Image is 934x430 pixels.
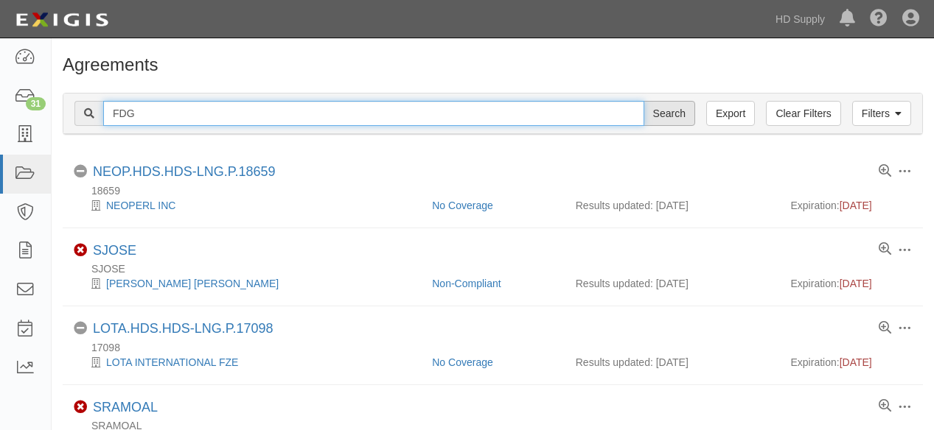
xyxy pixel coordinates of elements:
i: Non-Compliant [74,244,87,257]
a: No Coverage [432,356,493,368]
div: NEOP.HDS.HDS-LNG.P.18659 [93,164,275,180]
div: 17098 [74,340,923,355]
input: Search [644,101,695,126]
a: LOTA INTERNATIONAL FZE [106,356,238,368]
div: Results updated: [DATE] [576,198,769,213]
a: SJOSE [93,243,136,258]
span: [DATE] [840,356,872,368]
a: [PERSON_NAME] [PERSON_NAME] [106,278,279,289]
a: View results summary [879,165,891,178]
h1: Agreements [63,55,923,74]
i: Help Center - Complianz [870,10,888,28]
span: [DATE] [840,200,872,211]
div: SJOSE [74,261,923,276]
div: Expiration: [791,198,913,213]
i: Non-Compliant [74,401,87,414]
i: No Coverage [74,322,87,335]
a: NEOPERL INC [106,200,175,211]
img: logo-5460c22ac91f19d4615b14bd174203de0afe785f0fc80cf4dbbc73dc1793850b.png [11,7,113,33]
div: Results updated: [DATE] [576,355,769,370]
a: Clear Filters [766,101,840,126]
div: Results updated: [DATE] [576,276,769,291]
a: No Coverage [432,200,493,211]
div: SJOSE [93,243,136,259]
span: [DATE] [840,278,872,289]
div: LOTA.HDS.HDS-LNG.P.17098 [93,321,273,337]
a: SRAMOAL [93,400,158,415]
i: No Coverage [74,165,87,178]
a: Non-Compliant [432,278,501,289]
a: Filters [852,101,911,126]
div: JOSE GERARDO SANCHEZ TORRES [74,276,421,291]
div: LOTA INTERNATIONAL FZE [74,355,421,370]
a: View results summary [879,400,891,413]
a: View results summary [879,322,891,335]
a: LOTA.HDS.HDS-LNG.P.17098 [93,321,273,336]
div: 31 [26,97,46,110]
input: Search [103,101,644,126]
a: View results summary [879,243,891,256]
div: 18659 [74,183,923,198]
a: NEOP.HDS.HDS-LNG.P.18659 [93,164,275,179]
div: Expiration: [791,276,913,291]
div: Expiration: [791,355,913,370]
a: Export [706,101,755,126]
div: NEOPERL INC [74,198,421,213]
a: HD Supply [768,4,832,34]
div: SRAMOAL [93,400,158,416]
